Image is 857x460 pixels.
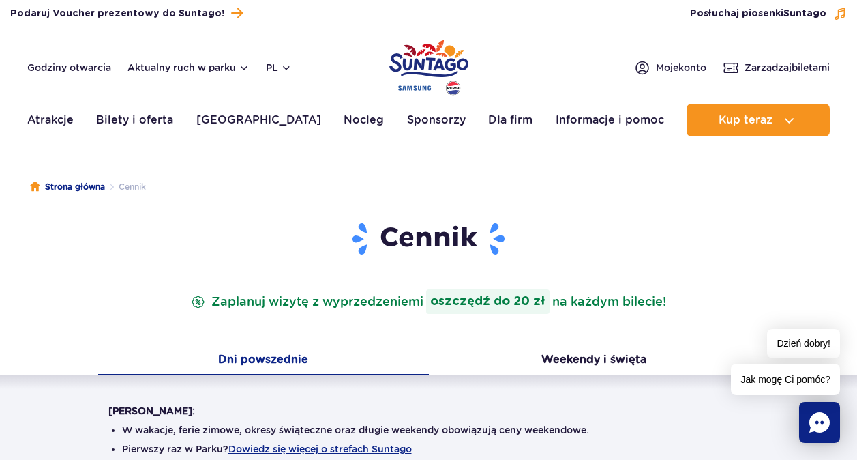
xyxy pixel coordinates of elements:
span: Kup teraz [719,114,772,126]
li: Pierwszy raz w Parku? [122,442,736,456]
button: Posłuchaj piosenkiSuntago [690,7,847,20]
strong: [PERSON_NAME]: [108,405,195,416]
a: Atrakcje [27,104,74,136]
h1: Cennik [108,221,749,257]
span: Zarządzaj biletami [745,61,830,74]
a: Podaruj Voucher prezentowy do Suntago! [10,4,243,23]
li: Cennik [105,180,146,194]
div: Chat [799,402,840,443]
a: Strona główna [30,180,105,194]
li: W wakacje, ferie zimowe, okresy świąteczne oraz długie weekendy obowiązują ceny weekendowe. [122,423,736,437]
a: Sponsorzy [407,104,466,136]
span: Suntago [783,9,826,18]
span: Moje konto [656,61,706,74]
a: Informacje i pomoc [556,104,664,136]
button: pl [266,61,292,74]
a: Mojekonto [634,59,706,76]
strong: oszczędź do 20 zł [426,289,550,314]
a: Dla firm [488,104,532,136]
span: Podaruj Voucher prezentowy do Suntago! [10,7,224,20]
a: Bilety i oferta [96,104,173,136]
button: Weekendy i święta [429,347,760,375]
a: Nocleg [344,104,384,136]
span: Jak mogę Ci pomóc? [731,364,840,395]
button: Dni powszednie [98,347,429,375]
a: Park of Poland [389,34,468,97]
button: Aktualny ruch w parku [127,62,250,73]
button: Kup teraz [687,104,830,136]
button: Dowiedz się więcej o strefach Suntago [228,444,412,455]
a: Zarządzajbiletami [723,59,830,76]
a: Godziny otwarcia [27,61,111,74]
span: Dzień dobry! [767,329,840,358]
a: [GEOGRAPHIC_DATA] [196,104,321,136]
span: Posłuchaj piosenki [690,7,826,20]
p: Zaplanuj wizytę z wyprzedzeniem na każdym bilecie! [188,289,669,314]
